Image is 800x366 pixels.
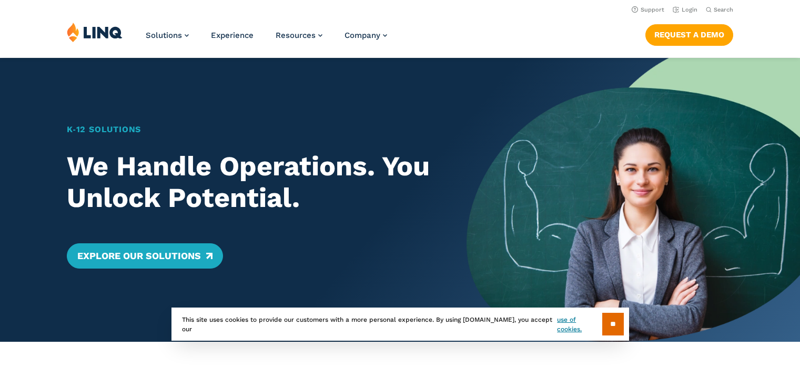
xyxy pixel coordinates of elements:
img: LINQ | K‑12 Software [67,22,123,42]
div: This site uses cookies to provide our customers with a more personal experience. By using [DOMAIN... [171,308,629,341]
span: Search [714,6,733,13]
a: Explore Our Solutions [67,243,223,269]
h1: K‑12 Solutions [67,123,434,136]
img: Home Banner [467,58,800,342]
a: Login [673,6,697,13]
span: Company [345,31,380,40]
a: Experience [211,31,254,40]
a: Request a Demo [645,24,733,45]
nav: Primary Navigation [146,22,387,57]
a: Support [632,6,664,13]
a: Resources [276,31,322,40]
span: Resources [276,31,316,40]
a: Solutions [146,31,189,40]
button: Open Search Bar [706,6,733,14]
h2: We Handle Operations. You Unlock Potential. [67,151,434,214]
a: use of cookies. [557,315,602,334]
span: Solutions [146,31,182,40]
a: Company [345,31,387,40]
nav: Button Navigation [645,22,733,45]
